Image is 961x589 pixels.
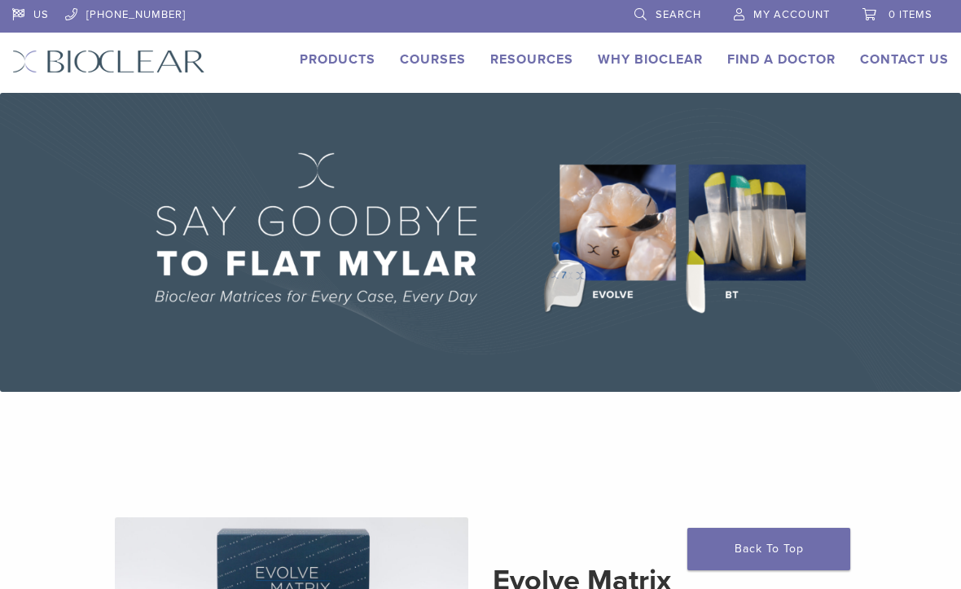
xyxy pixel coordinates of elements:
a: Products [300,51,375,68]
a: Contact Us [860,51,949,68]
span: Search [656,8,701,21]
a: Find A Doctor [727,51,836,68]
a: Back To Top [687,528,850,570]
a: Courses [400,51,466,68]
a: Why Bioclear [598,51,703,68]
span: 0 items [889,8,932,21]
a: Resources [490,51,573,68]
span: My Account [753,8,830,21]
img: Bioclear [12,50,205,73]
